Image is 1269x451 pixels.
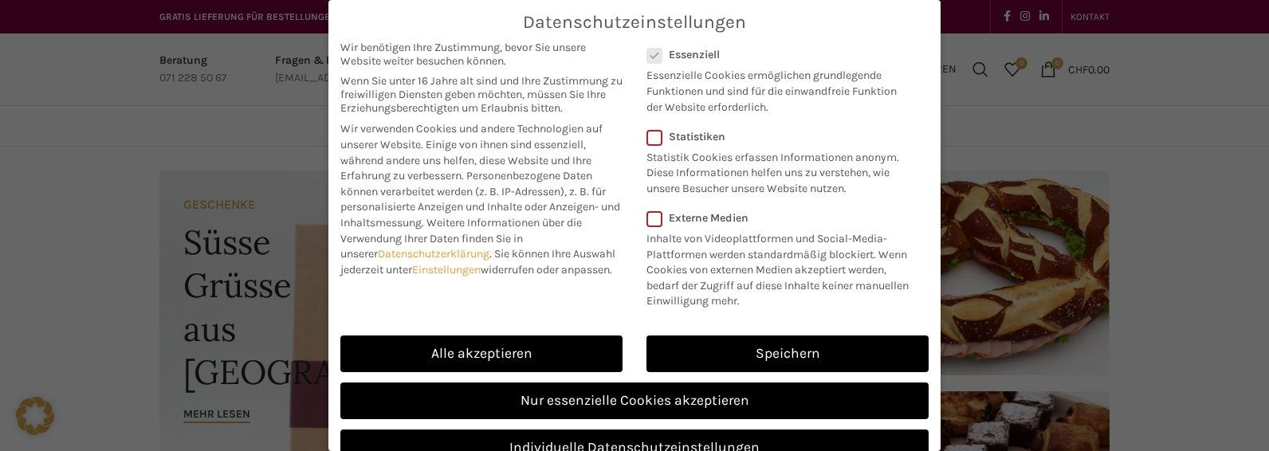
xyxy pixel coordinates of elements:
[646,48,908,61] label: Essenziell
[646,130,908,143] label: Statistiken
[340,382,929,419] a: Nur essenzielle Cookies akzeptieren
[378,247,489,261] a: Datenschutzerklärung
[646,211,918,225] label: Externe Medien
[340,335,623,372] a: Alle akzeptieren
[523,12,746,33] span: Datenschutzeinstellungen
[646,61,908,115] p: Essenzielle Cookies ermöglichen grundlegende Funktionen und sind für die einwandfreie Funktion de...
[646,143,908,197] p: Statistik Cookies erfassen Informationen anonym. Diese Informationen helfen uns zu verstehen, wie...
[340,247,615,276] span: Sie können Ihre Auswahl jederzeit unter widerrufen oder anpassen.
[340,41,623,68] span: Wir benötigen Ihre Zustimmung, bevor Sie unsere Website weiter besuchen können.
[340,169,620,229] span: Personenbezogene Daten können verarbeitet werden (z. B. IP-Adressen), z. B. für personalisierte A...
[340,74,623,115] span: Wenn Sie unter 16 Jahre alt sind und Ihre Zustimmung zu freiwilligen Diensten geben möchten, müss...
[340,122,603,182] span: Wir verwenden Cookies und andere Technologien auf unserer Website. Einige von ihnen sind essenzie...
[340,216,582,261] span: Weitere Informationen über die Verwendung Ihrer Daten finden Sie in unserer .
[412,263,481,276] a: Einstellungen
[646,225,918,309] p: Inhalte von Videoplattformen und Social-Media-Plattformen werden standardmäßig blockiert. Wenn Co...
[646,335,929,372] a: Speichern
